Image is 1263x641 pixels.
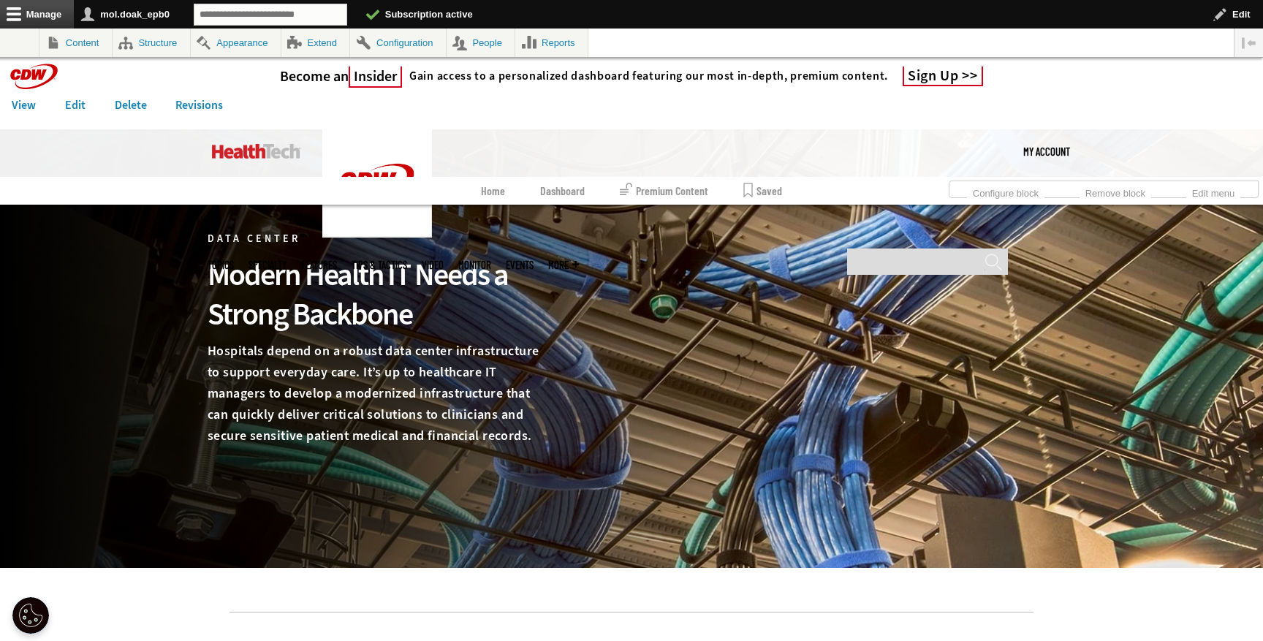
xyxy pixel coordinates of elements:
a: Appearance [191,29,281,57]
a: People [447,29,515,57]
div: Modern Health IT Needs a Strong Backbone [208,255,547,334]
a: Saved [743,177,782,205]
div: Cookie Settings [12,597,49,634]
a: Content [39,29,112,57]
a: Premium Content [620,177,708,205]
a: Edit menu [1186,183,1240,200]
a: My Account [1023,129,1070,173]
a: Delete [103,94,159,116]
p: Hospitals depend on a robust data center infrastructure to support everyday care. It’s up to heal... [208,341,547,446]
a: Configuration [350,29,445,57]
a: CDW [322,226,432,241]
h3: Become an [280,67,402,86]
a: Remove block [1080,183,1151,200]
a: Dashboard [540,177,585,205]
a: MonITor [458,259,491,270]
button: Open Preferences [12,597,49,634]
a: Sign Up [903,67,983,86]
span: More [548,259,579,270]
a: Gain access to a personalized dashboard featuring our most in-depth, premium content. [402,69,888,83]
a: Video [422,259,444,270]
a: Edit [53,94,97,116]
a: Tips & Tactics [352,259,407,270]
a: Become anInsider [280,67,402,86]
img: Home [322,129,432,238]
a: Configure block [967,183,1044,200]
a: Revisions [164,94,235,116]
h4: Gain access to a personalized dashboard featuring our most in-depth, premium content. [409,69,888,83]
a: Reports [515,29,588,57]
a: Home [481,177,505,205]
div: User menu [1023,129,1070,173]
img: Home [212,144,300,159]
button: Vertical orientation [1234,29,1263,57]
span: Topics [208,259,234,270]
a: Extend [281,29,350,57]
a: Structure [113,29,190,57]
a: Features [301,259,337,270]
span: Specialty [249,259,287,270]
a: Events [506,259,534,270]
span: Insider [349,67,402,88]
